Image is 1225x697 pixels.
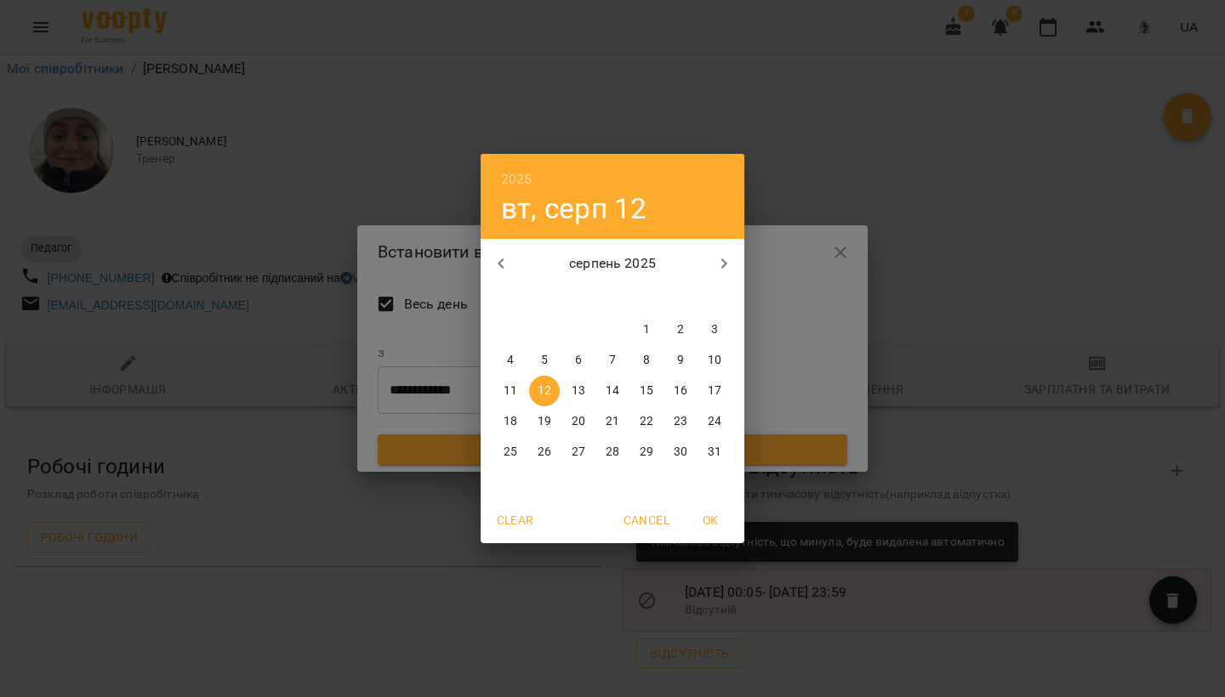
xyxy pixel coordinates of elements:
button: 13 [563,376,594,406]
button: 3 [699,314,730,345]
button: Cancel [617,505,676,535]
button: 21 [597,406,628,437]
p: 30 [674,444,687,461]
span: ср [563,289,594,306]
p: 15 [640,382,653,399]
p: 23 [674,413,687,430]
p: 4 [507,352,514,369]
button: 1 [631,314,662,345]
p: 20 [572,413,585,430]
p: серпень 2025 [521,253,704,274]
button: 16 [665,376,696,406]
button: 30 [665,437,696,467]
span: пт [631,289,662,306]
button: 28 [597,437,628,467]
button: 29 [631,437,662,467]
p: 14 [606,382,619,399]
button: Clear [487,505,542,535]
p: 22 [640,413,653,430]
p: 29 [640,444,653,461]
span: пн [495,289,526,306]
button: OK [683,505,738,535]
button: 20 [563,406,594,437]
button: 12 [529,376,560,406]
p: 9 [677,352,684,369]
p: 1 [643,321,650,338]
button: 19 [529,406,560,437]
span: нд [699,289,730,306]
p: 10 [708,352,721,369]
span: чт [597,289,628,306]
button: 8 [631,345,662,376]
p: 26 [538,444,551,461]
p: 25 [504,444,517,461]
span: вт [529,289,560,306]
span: Cancel [624,510,669,530]
button: 27 [563,437,594,467]
button: 23 [665,406,696,437]
p: 5 [541,352,548,369]
p: 8 [643,352,650,369]
p: 21 [606,413,619,430]
p: 12 [538,382,551,399]
button: 17 [699,376,730,406]
button: 11 [495,376,526,406]
p: 19 [538,413,551,430]
p: 13 [572,382,585,399]
span: Clear [494,510,535,530]
button: 26 [529,437,560,467]
button: 15 [631,376,662,406]
button: 22 [631,406,662,437]
span: OK [690,510,731,530]
p: 7 [609,352,616,369]
p: 6 [575,352,582,369]
p: 31 [708,444,721,461]
button: 5 [529,345,560,376]
span: сб [665,289,696,306]
p: 28 [606,444,619,461]
button: 14 [597,376,628,406]
p: 27 [572,444,585,461]
p: 17 [708,382,721,399]
p: 24 [708,413,721,430]
button: 6 [563,345,594,376]
button: 25 [495,437,526,467]
button: 4 [495,345,526,376]
button: 31 [699,437,730,467]
button: 2025 [501,167,533,191]
button: вт, серп 12 [501,191,647,226]
p: 2 [677,321,684,338]
p: 3 [711,321,718,338]
p: 16 [674,382,687,399]
button: 18 [495,406,526,437]
button: 9 [665,345,696,376]
button: 10 [699,345,730,376]
button: 24 [699,406,730,437]
button: 2 [665,314,696,345]
button: 7 [597,345,628,376]
p: 11 [504,382,517,399]
p: 18 [504,413,517,430]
